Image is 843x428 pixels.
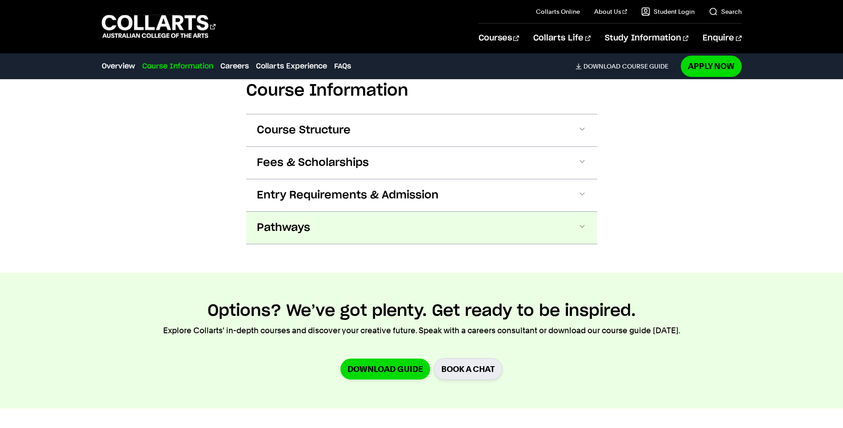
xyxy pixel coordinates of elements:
a: FAQs [334,61,351,72]
button: Fees & Scholarships [246,147,597,179]
a: Student Login [641,7,695,16]
h2: Course Information [246,81,597,101]
p: Explore Collarts' in-depth courses and discover your creative future. Speak with a careers consul... [163,324,680,337]
a: About Us [594,7,627,16]
a: Collarts Life [533,24,591,53]
span: Download [583,62,620,70]
a: Careers [220,61,249,72]
a: Courses [479,24,519,53]
a: Study Information [605,24,688,53]
a: BOOK A CHAT [434,358,503,380]
button: Entry Requirements & Admission [246,179,597,211]
span: Course Structure [257,123,351,137]
a: Overview [102,61,135,72]
span: Fees & Scholarships [257,156,369,170]
a: Collarts Experience [256,61,327,72]
a: Download Guide [340,359,430,380]
a: Apply Now [681,56,742,77]
a: Enquire [703,24,741,53]
a: Search [709,7,742,16]
a: Course Information [142,61,213,72]
span: Entry Requirements & Admission [257,188,439,202]
a: DownloadCourse Guide [575,62,675,70]
button: Course Structure [246,114,597,146]
span: Pathways [257,221,310,235]
h2: Options? We’ve got plenty. Get ready to be inspired. [208,301,636,321]
a: Collarts Online [536,7,580,16]
button: Pathways [246,212,597,244]
div: Go to homepage [102,14,216,39]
